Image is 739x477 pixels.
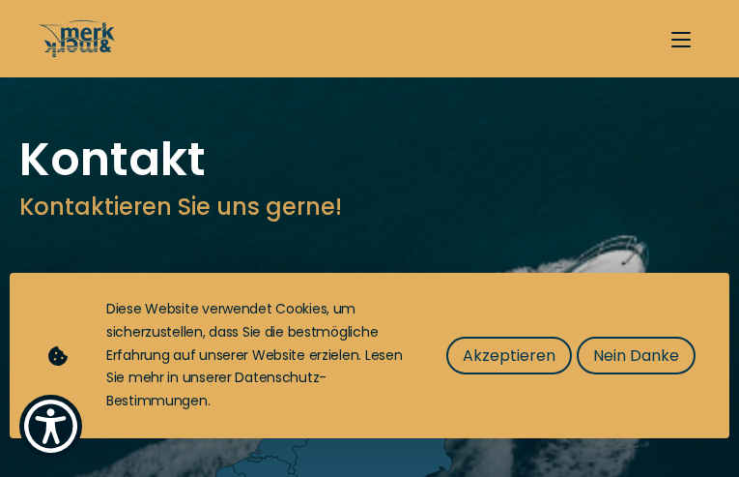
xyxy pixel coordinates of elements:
[577,337,696,374] button: Nein Danke
[19,135,720,184] h1: Kontakt
[463,343,555,368] span: Akzeptieren
[446,337,572,374] button: Akzeptieren
[19,395,82,458] button: Show Accessibility Preferences
[19,190,720,224] h3: Kontaktieren Sie uns gerne!
[106,298,408,413] div: Diese Website verwendet Cookies, um sicherzustellen, dass Sie die bestmögliche Erfahrung auf unse...
[593,343,679,368] span: Nein Danke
